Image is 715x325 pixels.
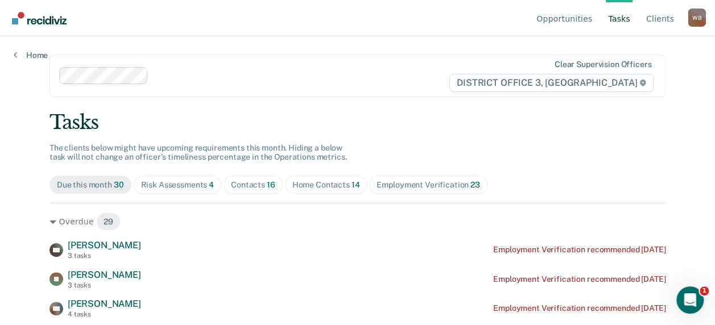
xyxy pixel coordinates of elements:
[231,180,275,190] div: Contacts
[49,111,666,134] div: Tasks
[12,12,67,24] img: Recidiviz
[114,180,124,189] span: 30
[352,180,360,189] span: 14
[68,252,141,260] div: 3 tasks
[688,9,706,27] button: Profile dropdown button
[493,245,666,255] div: Employment Verification recommended [DATE]
[96,213,121,231] span: 29
[493,303,666,313] div: Employment Verification recommended [DATE]
[555,60,651,69] div: Clear supervision officers
[141,180,214,190] div: Risk Assessments
[14,50,48,60] a: Home
[449,74,654,92] span: DISTRICT OFFICE 3, [GEOGRAPHIC_DATA]
[292,180,360,190] div: Home Contacts
[377,180,480,190] div: Employment Verification
[493,274,666,284] div: Employment Verification recommended [DATE]
[68,310,141,318] div: 4 tasks
[470,180,480,189] span: 23
[209,180,214,189] span: 4
[700,286,709,295] span: 1
[68,281,141,289] div: 3 tasks
[49,143,347,162] span: The clients below might have upcoming requirements this month. Hiding a below task will not chang...
[267,180,275,189] span: 16
[676,286,704,314] iframe: Intercom live chat
[49,213,666,231] div: Overdue 29
[68,269,141,280] span: [PERSON_NAME]
[688,9,706,27] div: W B
[68,298,141,309] span: [PERSON_NAME]
[68,240,141,251] span: [PERSON_NAME]
[57,180,124,190] div: Due this month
